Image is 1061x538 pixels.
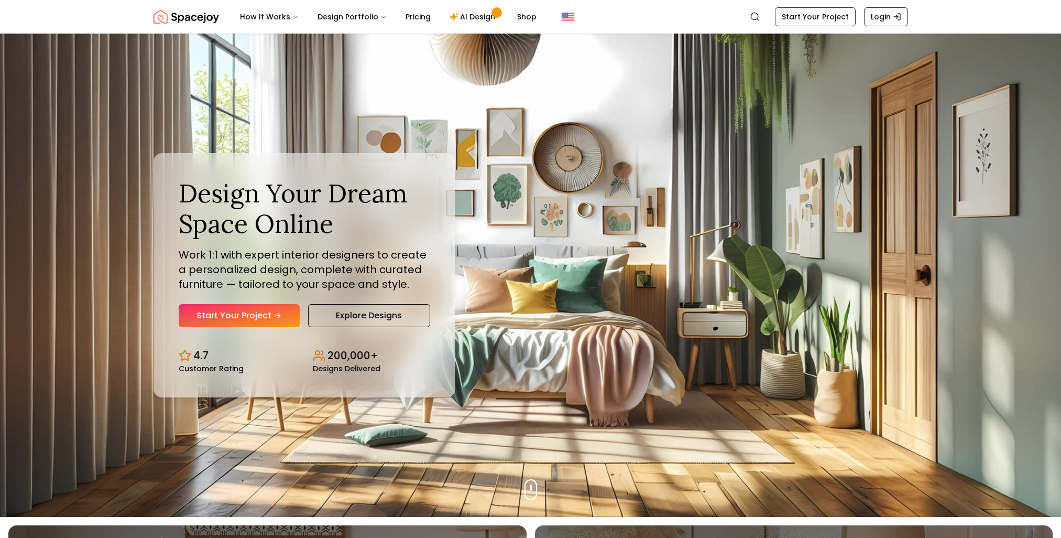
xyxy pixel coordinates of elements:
p: 4.7 [193,348,209,363]
a: Login [864,7,908,26]
a: Spacejoy [154,6,219,27]
h1: Design Your Dream Space Online [179,178,430,239]
small: Designs Delivered [313,365,380,372]
div: Design stats [179,340,430,372]
small: Customer Rating [179,365,244,372]
button: How It Works [232,6,307,27]
img: United States [562,10,574,23]
a: Shop [509,6,545,27]
p: Work 1:1 with expert interior designers to create a personalized design, complete with curated fu... [179,248,430,292]
a: AI Design [441,6,507,27]
img: Spacejoy Logo [154,6,219,27]
a: Explore Designs [308,304,430,327]
nav: Main [232,6,545,27]
a: Start Your Project [179,304,300,327]
button: Design Portfolio [309,6,395,27]
p: 200,000+ [327,348,378,363]
a: Start Your Project [775,7,856,26]
a: Pricing [397,6,439,27]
